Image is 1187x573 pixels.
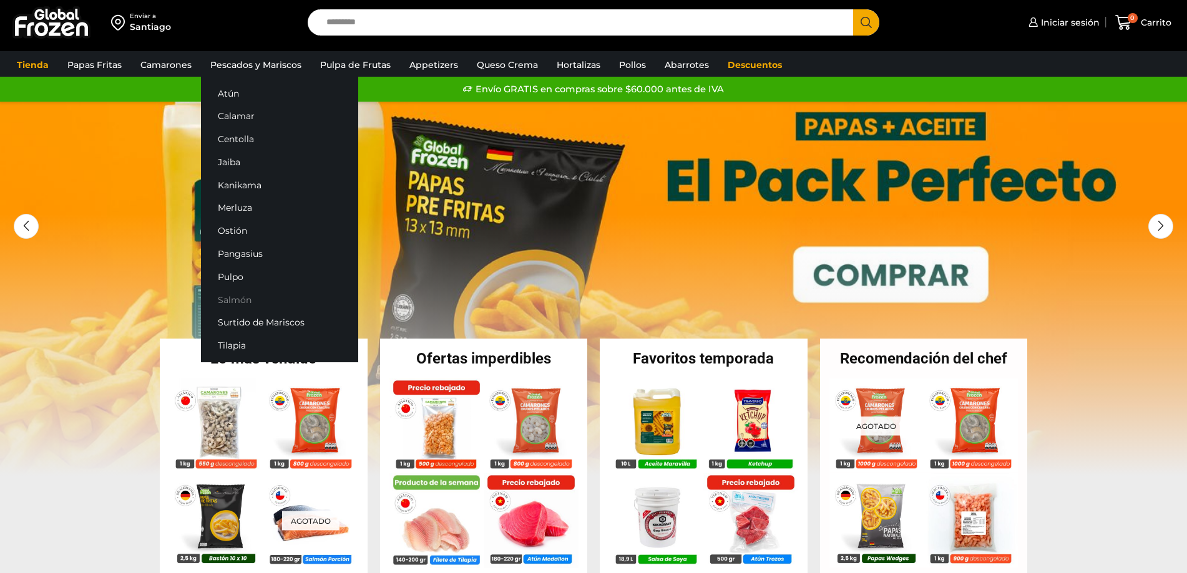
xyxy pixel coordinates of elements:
[201,219,358,243] a: Ostión
[134,53,198,77] a: Camarones
[14,214,39,239] div: Previous slide
[403,53,464,77] a: Appetizers
[658,53,715,77] a: Abarrotes
[201,173,358,196] a: Kanikama
[160,351,368,366] h2: Lo más vendido
[848,416,905,435] p: Agotado
[201,128,358,151] a: Centolla
[380,351,588,366] h2: Ofertas imperdibles
[201,243,358,266] a: Pangasius
[201,82,358,105] a: Atún
[201,265,358,288] a: Pulpo
[550,53,607,77] a: Hortalizas
[1025,10,1100,35] a: Iniciar sesión
[130,12,171,21] div: Enviar a
[1038,16,1100,29] span: Iniciar sesión
[11,53,55,77] a: Tienda
[1112,8,1175,37] a: 0 Carrito
[471,53,544,77] a: Queso Crema
[613,53,652,77] a: Pollos
[282,511,339,531] p: Agotado
[820,351,1028,366] h2: Recomendación del chef
[1148,214,1173,239] div: Next slide
[853,9,879,36] button: Search button
[201,334,358,357] a: Tilapia
[201,196,358,219] a: Merluza
[204,53,308,77] a: Pescados y Mariscos
[111,12,130,33] img: address-field-icon.svg
[201,105,358,128] a: Calamar
[721,53,788,77] a: Descuentos
[130,21,171,33] div: Santiago
[600,351,808,366] h2: Favoritos temporada
[314,53,397,77] a: Pulpa de Frutas
[201,288,358,311] a: Salmón
[61,53,128,77] a: Papas Fritas
[1128,13,1138,23] span: 0
[201,311,358,334] a: Surtido de Mariscos
[201,150,358,173] a: Jaiba
[1138,16,1171,29] span: Carrito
